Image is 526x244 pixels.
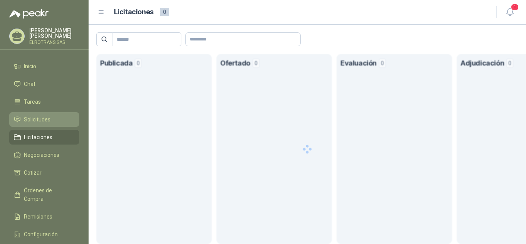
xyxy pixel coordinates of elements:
a: Inicio [9,59,79,74]
p: [PERSON_NAME] [PERSON_NAME] [29,28,79,39]
span: Solicitudes [24,115,50,124]
a: Órdenes de Compra [9,183,79,206]
span: Chat [24,80,35,88]
span: Órdenes de Compra [24,186,72,203]
span: Cotizar [24,168,42,177]
button: 1 [503,5,517,19]
a: Cotizar [9,165,79,180]
span: Configuración [24,230,58,239]
p: ELROTRANS SAS [29,40,79,45]
a: Remisiones [9,209,79,224]
a: Solicitudes [9,112,79,127]
span: Tareas [24,98,41,106]
span: 1 [511,3,519,11]
a: Licitaciones [9,130,79,145]
span: Negociaciones [24,151,59,159]
h1: Licitaciones [114,7,154,18]
a: Configuración [9,227,79,242]
span: Remisiones [24,212,52,221]
a: Tareas [9,94,79,109]
img: Logo peakr [9,9,49,19]
a: Chat [9,77,79,91]
a: Negociaciones [9,148,79,162]
span: Licitaciones [24,133,52,141]
span: 0 [160,8,169,16]
span: Inicio [24,62,36,71]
